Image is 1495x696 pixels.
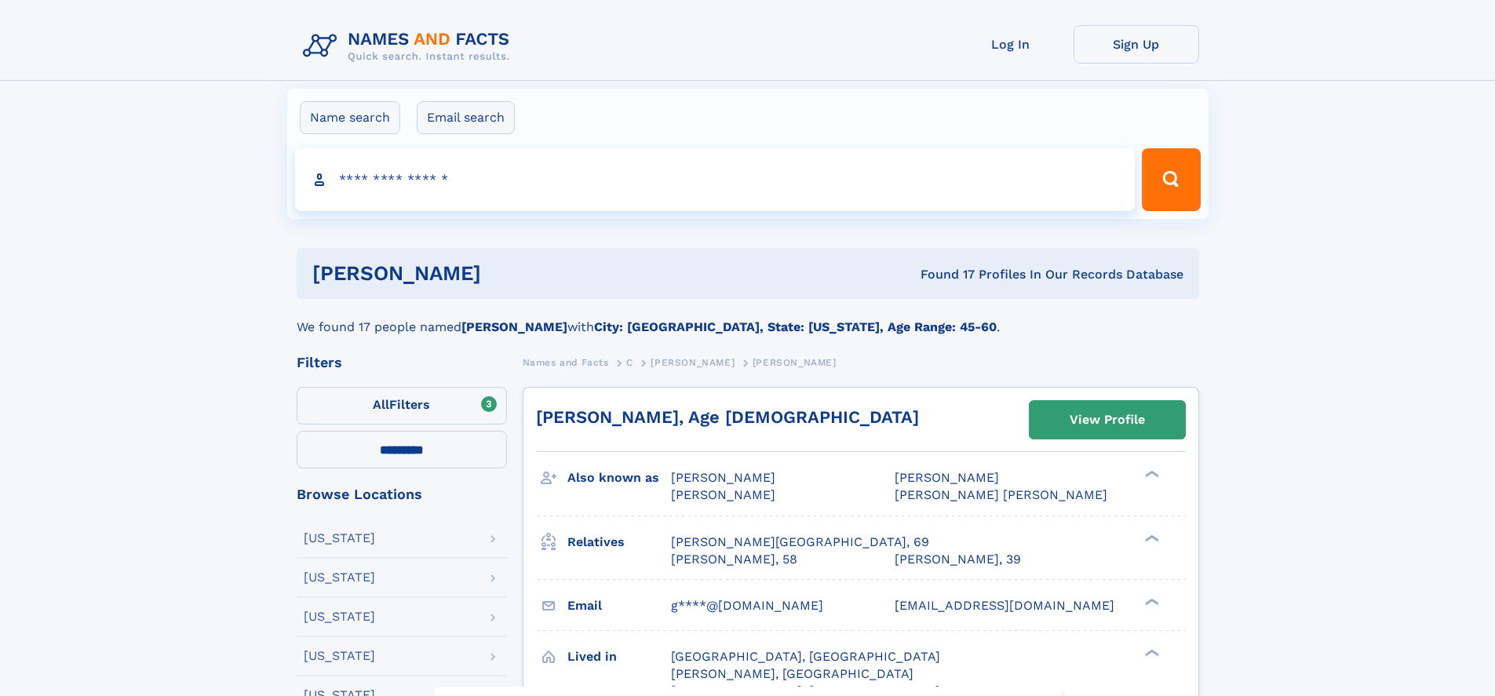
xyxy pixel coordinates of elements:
[304,532,375,545] div: [US_STATE]
[671,666,913,681] span: [PERSON_NAME], [GEOGRAPHIC_DATA]
[701,266,1183,283] div: Found 17 Profiles In Our Records Database
[461,319,567,334] b: [PERSON_NAME]
[671,649,940,664] span: [GEOGRAPHIC_DATA], [GEOGRAPHIC_DATA]
[1141,647,1160,658] div: ❯
[895,598,1114,613] span: [EMAIL_ADDRESS][DOMAIN_NAME]
[753,357,837,368] span: [PERSON_NAME]
[1141,596,1160,607] div: ❯
[300,101,400,134] label: Name search
[651,357,735,368] span: [PERSON_NAME]
[1070,402,1145,438] div: View Profile
[671,470,775,485] span: [PERSON_NAME]
[523,352,609,372] a: Names and Facts
[671,487,775,502] span: [PERSON_NAME]
[1030,401,1185,439] a: View Profile
[536,407,919,427] a: [PERSON_NAME], Age [DEMOGRAPHIC_DATA]
[297,355,507,370] div: Filters
[297,487,507,501] div: Browse Locations
[1074,25,1199,64] a: Sign Up
[594,319,997,334] b: City: [GEOGRAPHIC_DATA], State: [US_STATE], Age Range: 45-60
[304,610,375,623] div: [US_STATE]
[312,264,701,283] h1: [PERSON_NAME]
[671,534,929,551] a: [PERSON_NAME][GEOGRAPHIC_DATA], 69
[895,551,1021,568] a: [PERSON_NAME], 39
[567,465,671,491] h3: Also known as
[671,551,797,568] a: [PERSON_NAME], 58
[895,470,999,485] span: [PERSON_NAME]
[626,352,633,372] a: C
[297,387,507,425] label: Filters
[1142,148,1200,211] button: Search Button
[567,643,671,670] h3: Lived in
[373,397,389,412] span: All
[1141,533,1160,543] div: ❯
[417,101,515,134] label: Email search
[651,352,735,372] a: [PERSON_NAME]
[567,592,671,619] h3: Email
[304,650,375,662] div: [US_STATE]
[948,25,1074,64] a: Log In
[295,148,1136,211] input: search input
[626,357,633,368] span: C
[297,299,1199,337] div: We found 17 people named with .
[567,529,671,556] h3: Relatives
[1141,469,1160,479] div: ❯
[304,571,375,584] div: [US_STATE]
[895,487,1107,502] span: [PERSON_NAME] [PERSON_NAME]
[297,25,523,67] img: Logo Names and Facts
